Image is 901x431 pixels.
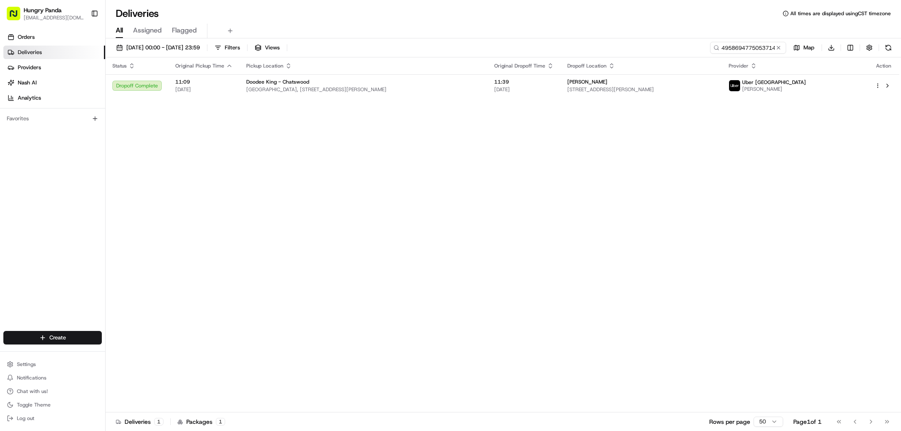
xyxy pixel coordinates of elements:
[729,62,749,69] span: Provider
[729,80,740,91] img: uber-new-logo.jpeg
[175,62,224,69] span: Original Pickup Time
[789,42,818,54] button: Map
[216,418,225,426] div: 1
[875,62,893,69] div: Action
[112,62,127,69] span: Status
[246,79,309,85] span: Doodee King - Chatswood
[790,10,891,17] span: All times are displayed using CST timezone
[793,417,822,426] div: Page 1 of 1
[24,14,84,21] button: [EMAIL_ADDRESS][DOMAIN_NAME]
[116,25,123,35] span: All
[494,79,554,85] span: 11:39
[3,385,102,397] button: Chat with us!
[18,94,41,102] span: Analytics
[494,86,554,93] span: [DATE]
[3,91,105,105] a: Analytics
[116,417,163,426] div: Deliveries
[3,112,102,125] div: Favorites
[246,62,283,69] span: Pickup Location
[882,42,894,54] button: Refresh
[3,61,105,74] a: Providers
[177,417,225,426] div: Packages
[17,401,51,408] span: Toggle Theme
[567,79,607,85] span: [PERSON_NAME]
[3,358,102,370] button: Settings
[211,42,244,54] button: Filters
[126,44,200,52] span: [DATE] 00:00 - [DATE] 23:59
[803,44,814,52] span: Map
[742,86,806,92] span: [PERSON_NAME]
[3,412,102,424] button: Log out
[3,399,102,411] button: Toggle Theme
[710,42,786,54] input: Type to search
[742,79,806,86] span: Uber [GEOGRAPHIC_DATA]
[225,44,240,52] span: Filters
[18,49,42,56] span: Deliveries
[567,62,607,69] span: Dropoff Location
[3,331,102,344] button: Create
[17,388,48,395] span: Chat with us!
[133,25,162,35] span: Assigned
[154,418,163,426] div: 1
[17,415,34,422] span: Log out
[246,86,481,93] span: [GEOGRAPHIC_DATA], [STREET_ADDRESS][PERSON_NAME]
[112,42,204,54] button: [DATE] 00:00 - [DATE] 23:59
[251,42,283,54] button: Views
[175,79,233,85] span: 11:09
[175,86,233,93] span: [DATE]
[116,7,159,20] h1: Deliveries
[265,44,280,52] span: Views
[494,62,545,69] span: Original Dropoff Time
[3,372,102,384] button: Notifications
[17,374,46,381] span: Notifications
[3,46,105,59] a: Deliveries
[172,25,197,35] span: Flagged
[18,79,37,87] span: Nash AI
[567,86,715,93] span: [STREET_ADDRESS][PERSON_NAME]
[3,30,105,44] a: Orders
[3,76,105,89] a: Nash AI
[709,417,750,426] p: Rows per page
[18,33,35,41] span: Orders
[49,334,66,342] span: Create
[18,64,41,71] span: Providers
[3,3,87,24] button: Hungry Panda[EMAIL_ADDRESS][DOMAIN_NAME]
[24,6,62,14] button: Hungry Panda
[17,361,36,368] span: Settings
